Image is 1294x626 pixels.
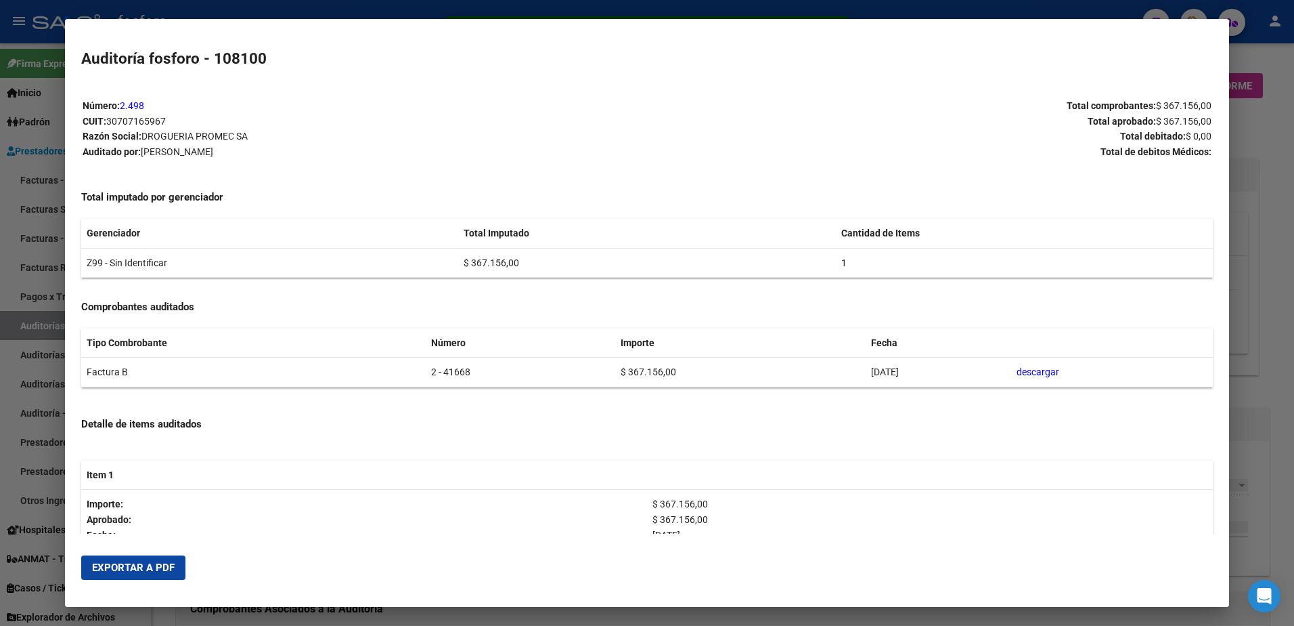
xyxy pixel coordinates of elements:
p: Fecha: [87,528,642,543]
th: Fecha [866,329,1011,358]
th: Número [426,329,615,358]
td: [DATE] [866,358,1011,388]
span: 30707165967 [106,116,166,127]
th: Importe [615,329,866,358]
p: [DATE] [652,528,1207,543]
td: Factura B [81,358,426,388]
p: $ 367.156,00 [652,512,1207,528]
th: Gerenciador [81,219,459,248]
p: Total aprobado: [648,114,1211,129]
span: $ 0,00 [1186,131,1211,142]
span: Exportar a PDF [92,562,175,574]
span: $ 367.156,00 [1156,116,1211,127]
p: Total debitado: [648,129,1211,144]
p: Auditado por: [83,144,646,160]
p: Aprobado: [87,512,642,528]
td: $ 367.156,00 [615,358,866,388]
td: Z99 - Sin Identificar [81,248,459,278]
span: DROGUERIA PROMEC SA [141,131,248,142]
a: descargar [1017,367,1059,377]
p: Total comprobantes: [648,98,1211,114]
h2: Auditoría fosforo - 108100 [81,47,1213,70]
p: $ 367.156,00 [652,497,1207,512]
td: 2 - 41668 [426,358,615,388]
div: Open Intercom Messenger [1248,580,1280,612]
a: 2.498 [120,100,144,111]
th: Cantidad de Items [836,219,1213,248]
button: Exportar a PDF [81,556,185,580]
p: CUIT: [83,114,646,129]
h4: Comprobantes auditados [81,299,1213,315]
th: Tipo Combrobante [81,329,426,358]
p: Importe: [87,497,642,512]
span: [PERSON_NAME] [141,146,213,157]
th: Total Imputado [458,219,836,248]
span: $ 367.156,00 [1156,100,1211,111]
p: Número: [83,98,646,114]
strong: Item 1 [87,469,114,480]
p: Total de debitos Médicos: [648,144,1211,160]
h4: Total imputado por gerenciador [81,190,1213,205]
h4: Detalle de items auditados [81,417,1213,432]
td: $ 367.156,00 [458,248,836,278]
td: 1 [836,248,1213,278]
p: Razón Social: [83,129,646,144]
